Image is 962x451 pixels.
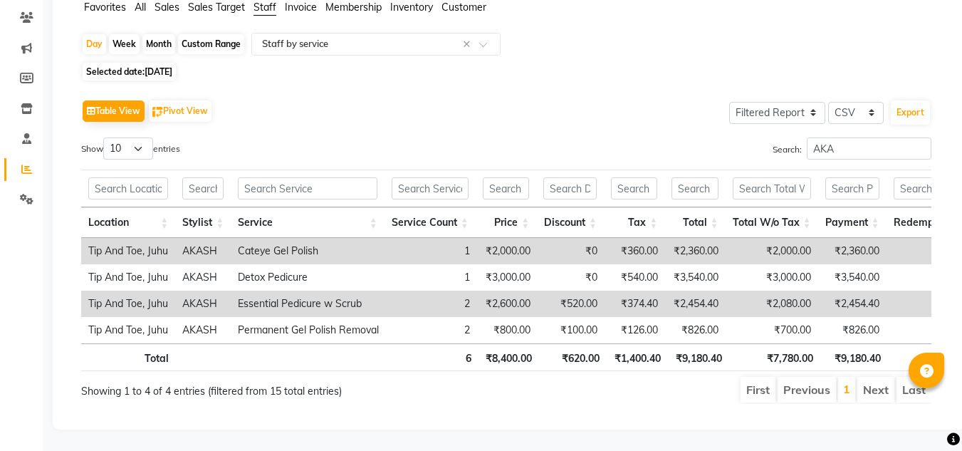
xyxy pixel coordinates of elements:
[818,264,887,291] td: ₹3,540.00
[671,177,718,199] input: Search Total
[538,291,605,317] td: ₹520.00
[665,238,726,264] td: ₹2,360.00
[81,317,175,343] td: Tip And Toe, Juhu
[390,1,433,14] span: Inventory
[891,100,930,125] button: Export
[843,382,850,396] a: 1
[253,1,276,14] span: Staff
[607,343,668,371] th: ₹1,400.40
[387,343,478,371] th: 6
[175,207,231,238] th: Stylist: activate to sort column ascending
[818,238,887,264] td: ₹2,360.00
[231,317,386,343] td: Permanent Gel Polish Removal
[773,138,931,160] label: Search:
[238,177,377,199] input: Search Service
[479,343,540,371] th: ₹8,400.00
[392,177,469,199] input: Search Service Count
[605,317,665,343] td: ₹126.00
[135,1,146,14] span: All
[820,343,888,371] th: ₹9,180.40
[668,343,729,371] th: ₹9,180.40
[325,1,382,14] span: Membership
[611,177,657,199] input: Search Tax
[539,343,607,371] th: ₹620.00
[726,264,818,291] td: ₹3,000.00
[477,238,538,264] td: ₹2,000.00
[81,207,175,238] th: Location: activate to sort column ascending
[726,207,818,238] th: Total W/o Tax: activate to sort column ascending
[386,291,477,317] td: 2
[231,207,384,238] th: Service: activate to sort column ascending
[231,291,386,317] td: Essential Pedicure w Scrub
[483,177,529,199] input: Search Price
[178,34,244,54] div: Custom Range
[175,238,231,264] td: AKASH
[386,317,477,343] td: 2
[386,264,477,291] td: 1
[81,375,423,399] div: Showing 1 to 4 of 4 entries (filtered from 15 total entries)
[463,37,475,52] span: Clear all
[733,177,811,199] input: Search Total W/o Tax
[818,291,887,317] td: ₹2,454.40
[477,264,538,291] td: ₹3,000.00
[109,34,140,54] div: Week
[175,264,231,291] td: AKASH
[231,264,386,291] td: Detox Pedicure
[665,291,726,317] td: ₹2,454.40
[155,1,179,14] span: Sales
[386,238,477,264] td: 1
[664,207,725,238] th: Total: activate to sort column ascending
[84,1,126,14] span: Favorites
[605,238,665,264] td: ₹360.00
[142,34,175,54] div: Month
[285,1,317,14] span: Invoice
[231,238,386,264] td: Cateye Gel Polish
[385,207,476,238] th: Service Count: activate to sort column ascending
[726,291,818,317] td: ₹2,080.00
[152,107,163,118] img: pivot.png
[83,34,106,54] div: Day
[81,291,175,317] td: Tip And Toe, Juhu
[477,291,538,317] td: ₹2,600.00
[729,343,820,371] th: ₹7,780.00
[604,207,664,238] th: Tax: activate to sort column ascending
[807,138,931,160] input: Search:
[103,138,153,160] select: Showentries
[83,63,176,81] span: Selected date:
[175,291,231,317] td: AKASH
[543,177,597,199] input: Search Discount
[538,264,605,291] td: ₹0
[441,1,486,14] span: Customer
[188,1,245,14] span: Sales Target
[182,177,224,199] input: Search Stylist
[536,207,604,238] th: Discount: activate to sort column ascending
[726,238,818,264] td: ₹2,000.00
[605,264,665,291] td: ₹540.00
[605,291,665,317] td: ₹374.40
[149,100,211,122] button: Pivot View
[665,264,726,291] td: ₹3,540.00
[818,207,887,238] th: Payment: activate to sort column ascending
[145,66,172,77] span: [DATE]
[538,238,605,264] td: ₹0
[477,317,538,343] td: ₹800.00
[83,100,145,122] button: Table View
[175,317,231,343] td: AKASH
[726,317,818,343] td: ₹700.00
[825,177,879,199] input: Search Payment
[476,207,536,238] th: Price: activate to sort column ascending
[81,264,175,291] td: Tip And Toe, Juhu
[538,317,605,343] td: ₹100.00
[88,177,168,199] input: Search Location
[81,343,176,371] th: Total
[818,317,887,343] td: ₹826.00
[81,238,175,264] td: Tip And Toe, Juhu
[665,317,726,343] td: ₹826.00
[81,138,180,160] label: Show entries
